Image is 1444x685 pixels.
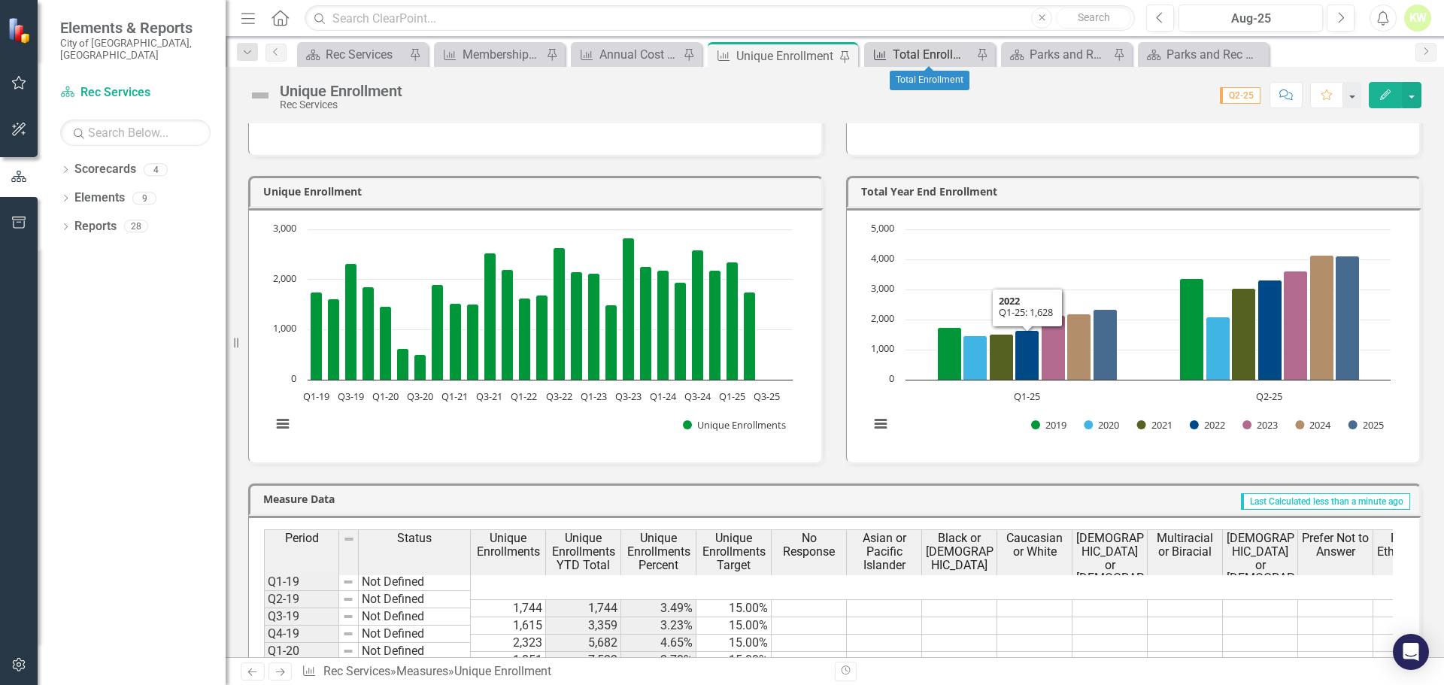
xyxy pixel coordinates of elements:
a: Parks and Rec Master Plan Update [1005,45,1109,64]
span: Unique Enrollments YTD Total [549,532,617,571]
text: Q3-19 [338,389,364,403]
text: 2,000 [871,311,894,325]
text: Q3-21 [476,389,502,403]
button: KW [1404,5,1431,32]
img: Not Defined [248,83,272,108]
span: Caucasian or White [1000,532,1069,558]
path: Q1-23, 2,126. Unique Enrollments. [588,273,600,380]
path: Q1-25, 2,182. 2024. [1067,314,1091,380]
a: Elements [74,189,125,207]
div: » » [302,663,824,680]
td: 15.00% [696,617,772,635]
span: Q2-25 [1220,87,1260,104]
img: 8DAGhfEEPCf229AAAAAElFTkSuQmCC [342,628,354,640]
path: Q4-20, 1,904. Unique Enrollments. [432,284,444,380]
path: Q3-20, 504. Unique Enrollments. [414,354,426,380]
text: 1,000 [871,341,894,355]
text: 2,000 [273,271,296,285]
td: 4.65% [621,635,696,652]
path: Q2-25, 3,359. 2019. [1180,278,1204,380]
span: Asian or Pacific Islander [850,532,918,571]
a: Annual Cost Recovery [575,45,679,64]
text: 3,000 [273,221,296,235]
g: 2019, bar series 1 of 7 with 2 bars. [938,278,1204,380]
text: 4,000 [871,251,894,265]
input: Search Below... [60,120,211,146]
text: 0 [889,371,894,385]
path: Q2-21, 1,506. Unique Enrollments. [467,304,479,380]
td: Not Defined [359,591,471,608]
path: Q2-25, 3,319. 2022. [1258,280,1282,380]
path: Q1-25, 2,349. Unique Enrollments. [727,262,739,380]
td: 15.00% [696,652,772,669]
path: Q1-25, 1,525. 2021. [990,334,1014,380]
h3: Measure Data [263,493,602,505]
img: 8DAGhfEEPCf229AAAAAElFTkSuQmCC [342,611,354,623]
td: Not Defined [359,573,471,591]
td: Q3-19 [264,608,339,626]
text: Q3-20 [407,389,433,403]
img: 8DAGhfEEPCf229AAAAAElFTkSuQmCC [343,533,355,545]
td: Q1-19 [264,573,339,591]
g: 2020, bar series 2 of 7 with 2 bars. [963,317,1230,380]
text: Q3-25 [754,389,780,403]
text: Q1-23 [581,389,607,403]
div: Chart. Highcharts interactive chart. [862,222,1404,447]
div: 28 [124,220,148,233]
path: Q2-25, 3,031. 2021. [1232,288,1256,380]
span: [DEMOGRAPHIC_DATA] or [DEMOGRAPHIC_DATA] [1226,532,1294,598]
button: View chart menu, Chart [272,414,293,435]
div: Memberships - Outdoor Pools [463,45,542,64]
small: City of [GEOGRAPHIC_DATA], [GEOGRAPHIC_DATA] [60,37,211,62]
path: Q2-20, 629. Unique Enrollments. [397,348,409,380]
path: Q1-21, 1,525. Unique Enrollments. [450,303,462,380]
text: 3,000 [871,281,894,295]
span: Last Calculated less than a minute ago [1241,493,1410,510]
button: Show 2021 [1137,418,1173,432]
path: Q1-24, 2,182. Unique Enrollments. [657,270,669,380]
text: 5,000 [871,221,894,235]
span: Period [285,532,319,545]
div: Unique Enrollment [454,664,551,678]
a: Rec Services [301,45,405,64]
h3: Total Year End Enrollment [861,186,1412,197]
text: Q1-22 [511,389,537,403]
div: Rec Services [280,99,402,111]
span: Unique Enrollments Percent [624,532,693,571]
td: Not Defined [359,626,471,643]
text: Q1-25 [719,389,745,403]
path: Q1-25, 1,463. 2020. [963,335,987,380]
g: 2025, bar series 7 of 7 with 2 bars. [1094,256,1360,380]
input: Search ClearPoint... [305,5,1135,32]
span: Status [397,532,432,545]
div: Total Enrollment [893,45,972,64]
td: 1,615 [471,617,546,635]
svg: Interactive chart [862,222,1398,447]
img: ClearPoint Strategy [8,17,34,44]
a: Parks and Rec Master Plan Update [1142,45,1265,64]
div: Unique Enrollment [280,83,402,99]
g: 2024, bar series 6 of 7 with 2 bars. [1067,255,1334,380]
text: Q1-20 [372,389,399,403]
svg: Interactive chart [264,222,800,447]
a: Memberships - Outdoor Pools [438,45,542,64]
path: Q2-23, 1,493. Unique Enrollments. [605,305,617,380]
text: Q2-25 [1256,389,1282,403]
div: Chart. Highcharts interactive chart. [264,222,806,447]
text: 1,000 [273,321,296,335]
h3: Unique Enrollment [263,186,814,197]
a: Reports [74,218,117,235]
div: Total Enrollment [890,71,969,90]
path: Q1-25, 1,744. 2019. [938,327,962,380]
div: 9 [132,192,156,205]
path: Q2-25, 2,092. 2020. [1206,317,1230,380]
text: Q3-22 [546,389,572,403]
g: 2021, bar series 3 of 7 with 2 bars. [990,288,1256,380]
path: Q3-21, 2,534. Unique Enrollments. [484,253,496,380]
div: Parks and Rec Master Plan Update [1030,45,1109,64]
a: Rec Services [60,84,211,102]
path: Q3-24, 2,595. Unique Enrollments. [692,250,704,380]
button: Aug-25 [1179,5,1323,32]
td: 15.00% [696,599,772,617]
